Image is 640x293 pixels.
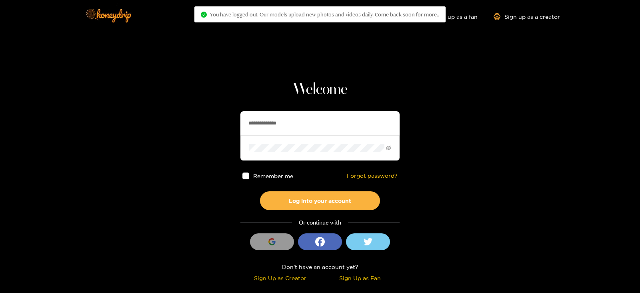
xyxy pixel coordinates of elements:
a: Sign up as a creator [494,13,560,20]
button: Log into your account [260,191,380,210]
h1: Welcome [240,80,400,99]
a: Forgot password? [347,173,398,179]
div: Or continue with [240,218,400,227]
span: Remember me [253,173,293,179]
div: Sign Up as Creator [242,273,318,283]
span: You have logged out. Our models upload new photos and videos daily. Come back soon for more.. [210,11,439,18]
span: check-circle [201,12,207,18]
a: Sign up as a fan [423,13,478,20]
div: Don't have an account yet? [240,262,400,271]
div: Sign Up as Fan [322,273,398,283]
span: eye-invisible [386,145,391,151]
